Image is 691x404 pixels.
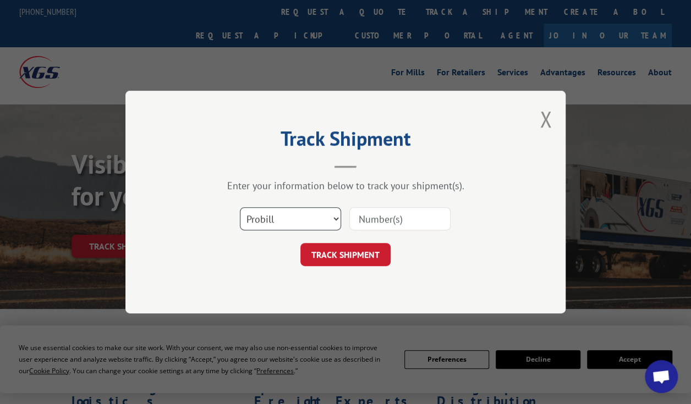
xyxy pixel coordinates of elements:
input: Number(s) [349,207,451,230]
button: TRACK SHIPMENT [300,243,391,266]
h2: Track Shipment [180,131,511,152]
div: Enter your information below to track your shipment(s). [180,179,511,192]
button: Close modal [540,104,552,134]
div: Open chat [645,360,678,393]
